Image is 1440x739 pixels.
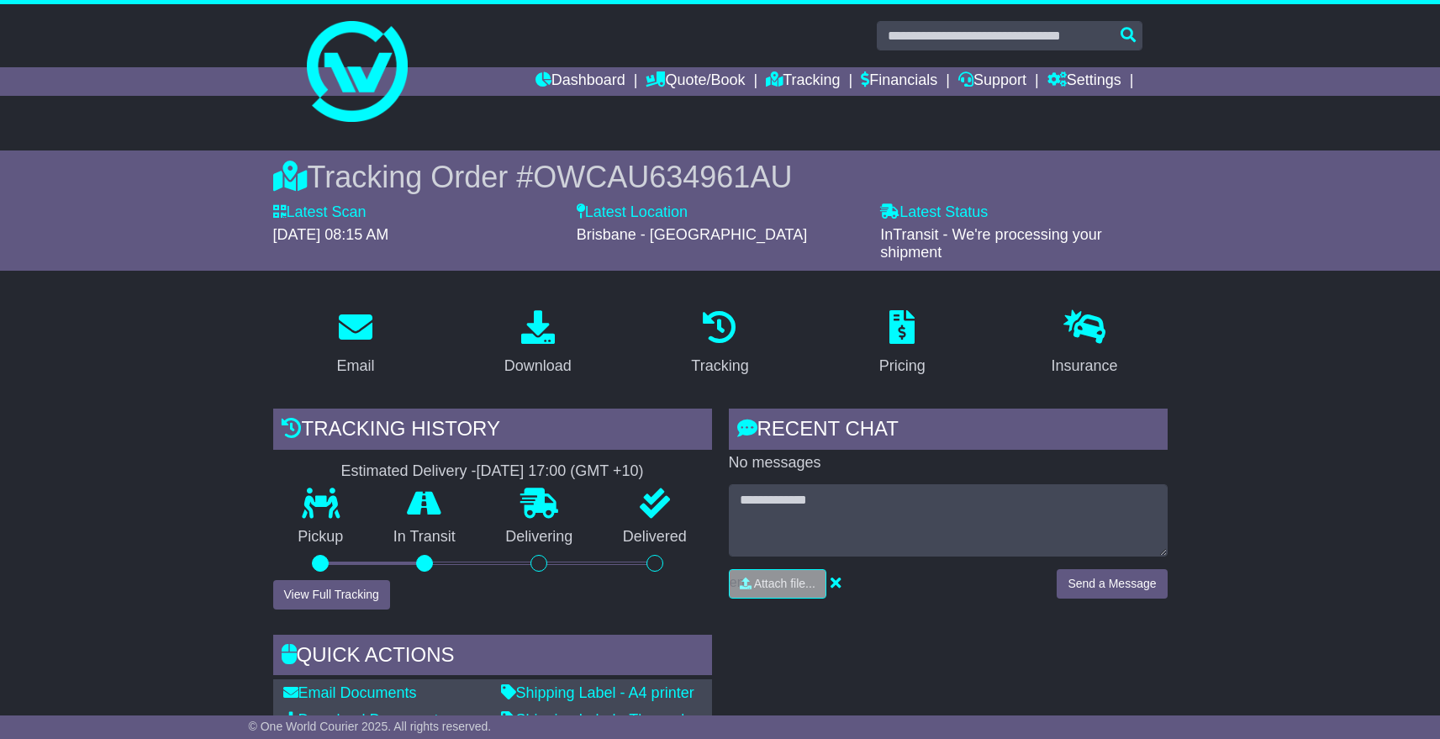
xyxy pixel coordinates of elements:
div: Quick Actions [273,635,712,680]
div: RECENT CHAT [729,409,1168,454]
div: Tracking history [273,409,712,454]
div: Tracking [691,355,748,377]
span: [DATE] 08:15 AM [273,226,389,243]
a: Quote/Book [646,67,745,96]
a: Insurance [1041,304,1129,383]
a: Download [493,304,583,383]
a: Settings [1047,67,1121,96]
div: [DATE] 17:00 (GMT +10) [477,462,644,481]
div: Download [504,355,572,377]
a: Tracking [766,67,840,96]
a: Shipping Label - A4 printer [501,684,694,701]
a: Dashboard [535,67,625,96]
p: Delivering [481,528,599,546]
button: Send a Message [1057,569,1167,599]
a: Email [325,304,385,383]
p: In Transit [368,528,481,546]
a: Email Documents [283,684,417,701]
a: Financials [861,67,937,96]
span: © One World Courier 2025. All rights reserved. [249,720,492,733]
span: InTransit - We're processing your shipment [880,226,1102,261]
div: Email [336,355,374,377]
label: Latest Location [577,203,688,222]
a: Download Documents [283,711,446,728]
div: Estimated Delivery - [273,462,712,481]
div: Insurance [1052,355,1118,377]
label: Latest Status [880,203,988,222]
span: OWCAU634961AU [533,160,792,194]
div: Pricing [879,355,926,377]
p: Delivered [598,528,712,546]
div: Tracking Order # [273,159,1168,195]
a: Pricing [868,304,936,383]
a: Tracking [680,304,759,383]
a: Support [958,67,1026,96]
p: Pickup [273,528,369,546]
p: No messages [729,454,1168,472]
label: Latest Scan [273,203,367,222]
span: Brisbane - [GEOGRAPHIC_DATA] [577,226,807,243]
button: View Full Tracking [273,580,390,610]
